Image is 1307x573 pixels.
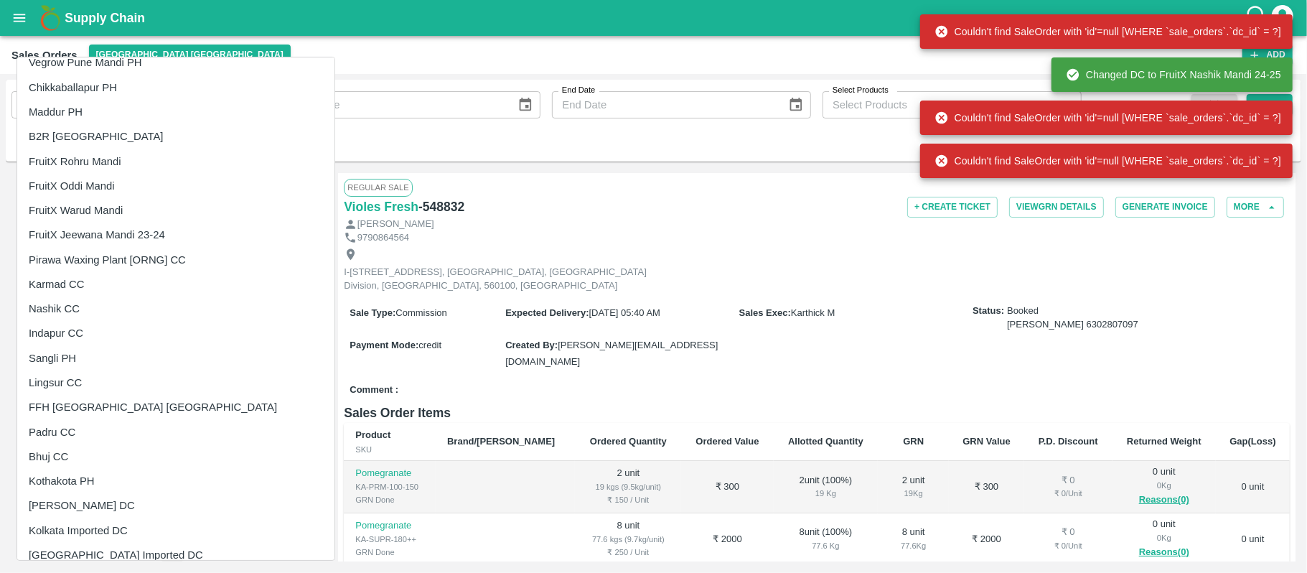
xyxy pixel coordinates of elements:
li: Kothakota PH [17,469,334,493]
li: FruitX Rohru Mandi [17,149,334,174]
li: Lingsur CC [17,371,334,395]
li: FruitX Warud Mandi [17,198,334,223]
div: Couldn't find SaleOrder with 'id'=null [WHERE `sale_orders`.`dc_id` = ?] [934,19,1281,45]
li: FruitX Jeewana Mandi 23-24 [17,223,334,247]
div: Changed DC to FruitX Nashik Mandi 24-25 [1066,62,1281,88]
li: FruitX Oddi Mandi [17,174,334,198]
div: Couldn't find SaleOrder with 'id'=null [WHERE `sale_orders`.`dc_id` = ?] [934,148,1281,174]
li: FFH [GEOGRAPHIC_DATA] [GEOGRAPHIC_DATA] [17,395,334,419]
div: Couldn't find SaleOrder with 'id'=null [WHERE `sale_orders`.`dc_id` = ?] [934,105,1281,131]
li: Pirawa Waxing Plant [ORNG] CC [17,248,334,272]
li: Vegrow Pune Mandi PH [17,50,334,75]
li: Kolkata Imported DC [17,518,334,543]
li: Chikkaballapur PH [17,75,334,100]
li: Indapur CC [17,321,334,345]
li: Maddur PH [17,100,334,124]
li: Karmad CC [17,272,334,297]
li: Padru CC [17,420,334,444]
li: [PERSON_NAME] DC [17,493,334,518]
li: Bhuj CC [17,444,334,469]
li: Sangli PH [17,346,334,371]
li: B2R [GEOGRAPHIC_DATA] [17,124,334,149]
li: Nashik CC [17,297,334,321]
li: [GEOGRAPHIC_DATA] Imported DC [17,543,334,567]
